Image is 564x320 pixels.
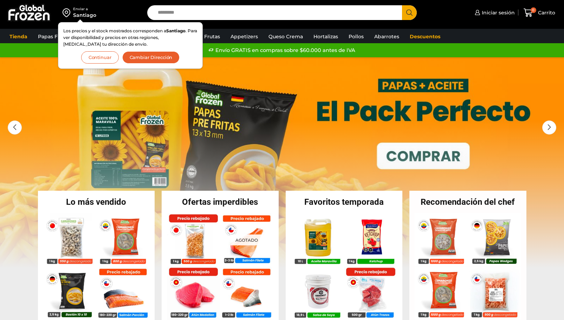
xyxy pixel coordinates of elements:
a: Descuentos [406,30,444,43]
a: Appetizers [227,30,261,43]
button: Search button [402,5,417,20]
h2: Favoritos temporada [286,198,403,206]
span: Iniciar sesión [480,9,515,16]
p: Los precios y el stock mostrados corresponden a . Para ver disponibilidad y precios en otras regi... [63,27,197,48]
h2: Ofertas imperdibles [162,198,279,206]
img: address-field-icon.svg [63,7,73,19]
div: Enviar a [73,7,96,12]
span: Carrito [536,9,555,16]
a: Tienda [6,30,31,43]
span: 0 [531,7,536,13]
p: Agotado [231,234,263,245]
strong: Santiago [166,28,186,33]
a: Queso Crema [265,30,306,43]
button: Cambiar Dirección [122,51,180,64]
a: Abarrotes [371,30,403,43]
a: Papas Fritas [34,30,72,43]
a: Hortalizas [310,30,342,43]
a: Pollos [345,30,367,43]
h2: Recomendación del chef [409,198,526,206]
a: Iniciar sesión [473,6,515,20]
a: 0 Carrito [522,5,557,21]
button: Continuar [81,51,119,64]
h2: Lo más vendido [38,198,155,206]
div: Santiago [73,12,96,19]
